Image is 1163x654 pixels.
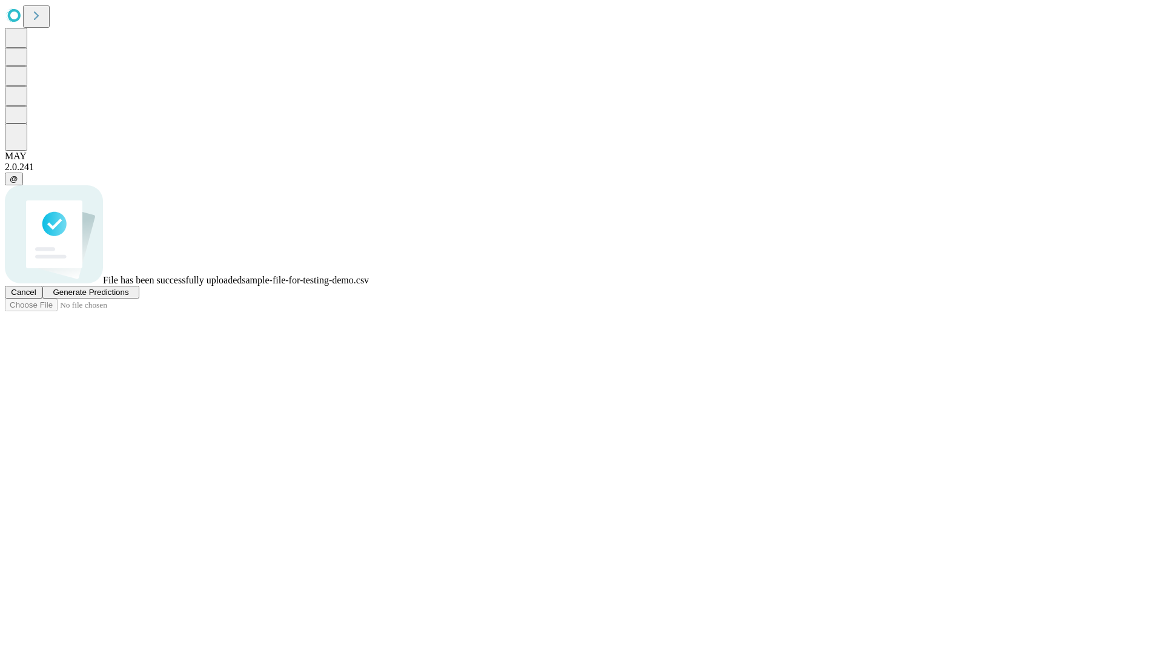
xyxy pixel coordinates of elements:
div: 2.0.241 [5,162,1158,173]
span: @ [10,174,18,183]
span: Cancel [11,288,36,297]
span: File has been successfully uploaded [103,275,242,285]
span: Generate Predictions [53,288,128,297]
button: @ [5,173,23,185]
button: Generate Predictions [42,286,139,299]
span: sample-file-for-testing-demo.csv [242,275,369,285]
div: MAY [5,151,1158,162]
button: Cancel [5,286,42,299]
